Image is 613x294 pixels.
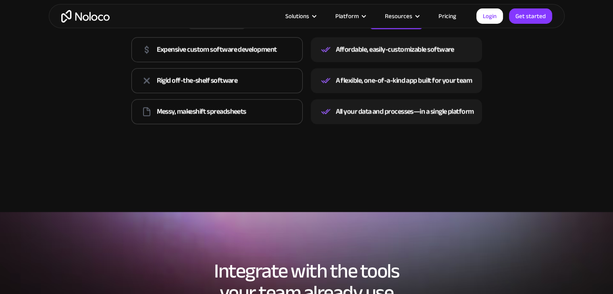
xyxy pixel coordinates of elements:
div: A flexible, one-of-a-kind app built for your team [336,75,472,87]
div: Affordable, easily-customizable software [336,43,454,56]
div: Resources [385,11,412,21]
a: Pricing [428,11,466,21]
a: Login [476,8,503,24]
a: home [61,10,110,23]
div: All your data and processes—in a single platform [336,106,474,118]
div: Messy, makeshift spreadsheets [157,106,246,118]
a: Get started [509,8,552,24]
div: Platform [325,11,375,21]
div: Platform [335,11,359,21]
div: Resources [375,11,428,21]
div: Expensive custom software development [157,43,277,56]
div: Solutions [285,11,309,21]
div: Rigid off-the-shelf software [157,75,238,87]
div: Solutions [275,11,325,21]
